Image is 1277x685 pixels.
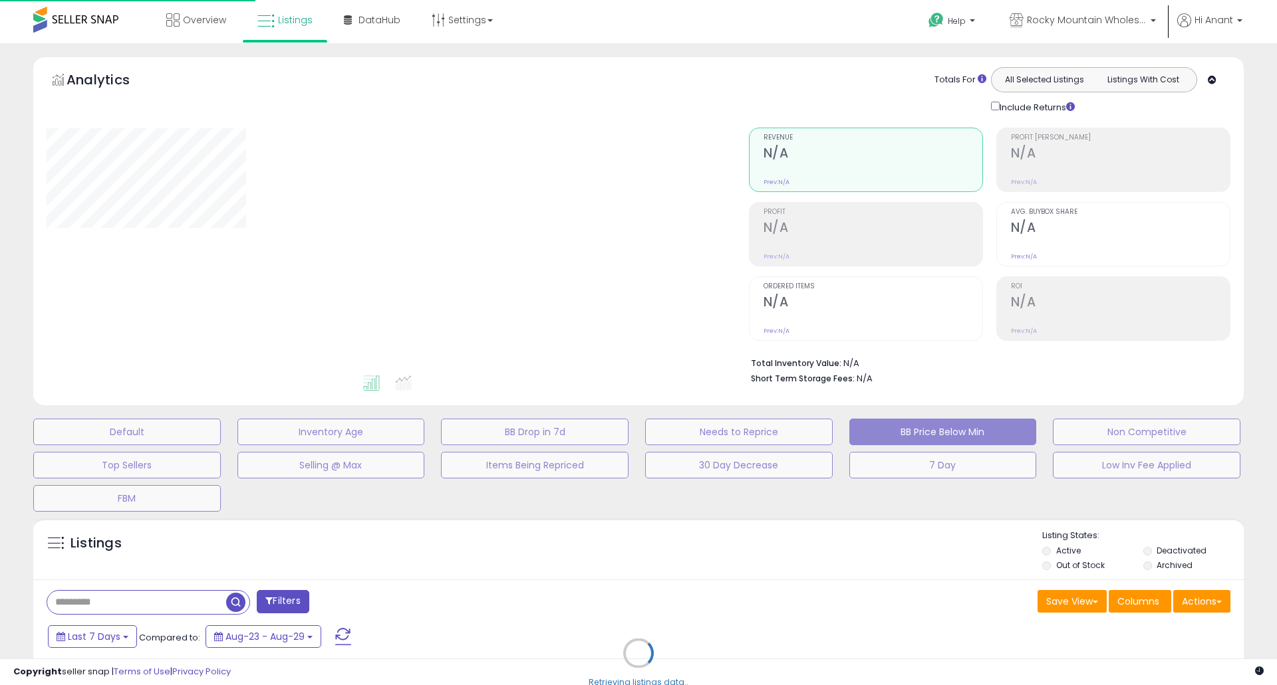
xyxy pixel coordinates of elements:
[995,71,1094,88] button: All Selected Listings
[1177,13,1242,43] a: Hi Anant
[358,13,400,27] span: DataHub
[1011,283,1230,290] span: ROI
[1053,452,1240,478] button: Low Inv Fee Applied
[1093,71,1193,88] button: Listings With Cost
[1011,178,1037,186] small: Prev: N/A
[1027,13,1147,27] span: Rocky Mountain Wholesale
[183,13,226,27] span: Overview
[764,294,982,312] h2: N/A
[849,419,1037,445] button: BB Price Below Min
[1011,294,1230,312] h2: N/A
[764,220,982,238] h2: N/A
[751,357,841,369] b: Total Inventory Value:
[764,327,789,335] small: Prev: N/A
[1053,419,1240,445] button: Non Competitive
[1011,327,1037,335] small: Prev: N/A
[981,99,1091,114] div: Include Returns
[764,209,982,216] span: Profit
[764,178,789,186] small: Prev: N/A
[1011,252,1037,260] small: Prev: N/A
[1011,146,1230,163] h2: N/A
[645,419,833,445] button: Needs to Reprice
[441,419,629,445] button: BB Drop in 7d
[857,372,873,385] span: N/A
[1011,209,1230,216] span: Avg. Buybox Share
[764,134,982,142] span: Revenue
[645,452,833,478] button: 30 Day Decrease
[237,419,425,445] button: Inventory Age
[278,13,313,27] span: Listings
[764,146,982,163] h2: N/A
[67,70,156,92] h5: Analytics
[33,419,221,445] button: Default
[13,665,62,678] strong: Copyright
[934,74,986,86] div: Totals For
[751,354,1220,370] li: N/A
[928,12,944,29] i: Get Help
[237,452,425,478] button: Selling @ Max
[33,452,221,478] button: Top Sellers
[33,485,221,512] button: FBM
[1011,134,1230,142] span: Profit [PERSON_NAME]
[13,666,231,678] div: seller snap | |
[1011,220,1230,238] h2: N/A
[918,2,988,43] a: Help
[1195,13,1233,27] span: Hi Anant
[751,373,855,384] b: Short Term Storage Fees:
[441,452,629,478] button: Items Being Repriced
[948,15,966,27] span: Help
[764,252,789,260] small: Prev: N/A
[849,452,1037,478] button: 7 Day
[764,283,982,290] span: Ordered Items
